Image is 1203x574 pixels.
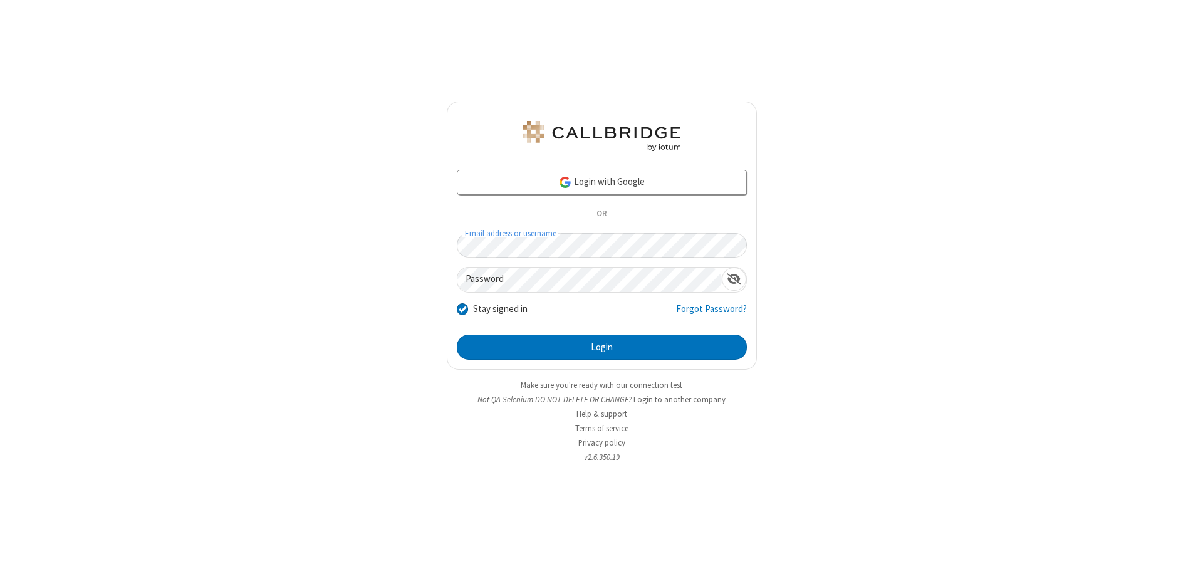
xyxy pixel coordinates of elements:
span: OR [591,206,612,223]
a: Login with Google [457,170,747,195]
a: Help & support [576,409,627,419]
input: Email address or username [457,233,747,258]
a: Forgot Password? [676,302,747,326]
a: Make sure you're ready with our connection test [521,380,682,390]
img: google-icon.png [558,175,572,189]
a: Privacy policy [578,437,625,448]
li: Not QA Selenium DO NOT DELETE OR CHANGE? [447,394,757,405]
input: Password [457,268,722,292]
button: Login to another company [633,394,726,405]
img: QA Selenium DO NOT DELETE OR CHANGE [520,121,683,151]
li: v2.6.350.19 [447,451,757,463]
div: Show password [722,268,746,291]
a: Terms of service [575,423,628,434]
button: Login [457,335,747,360]
label: Stay signed in [473,302,528,316]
